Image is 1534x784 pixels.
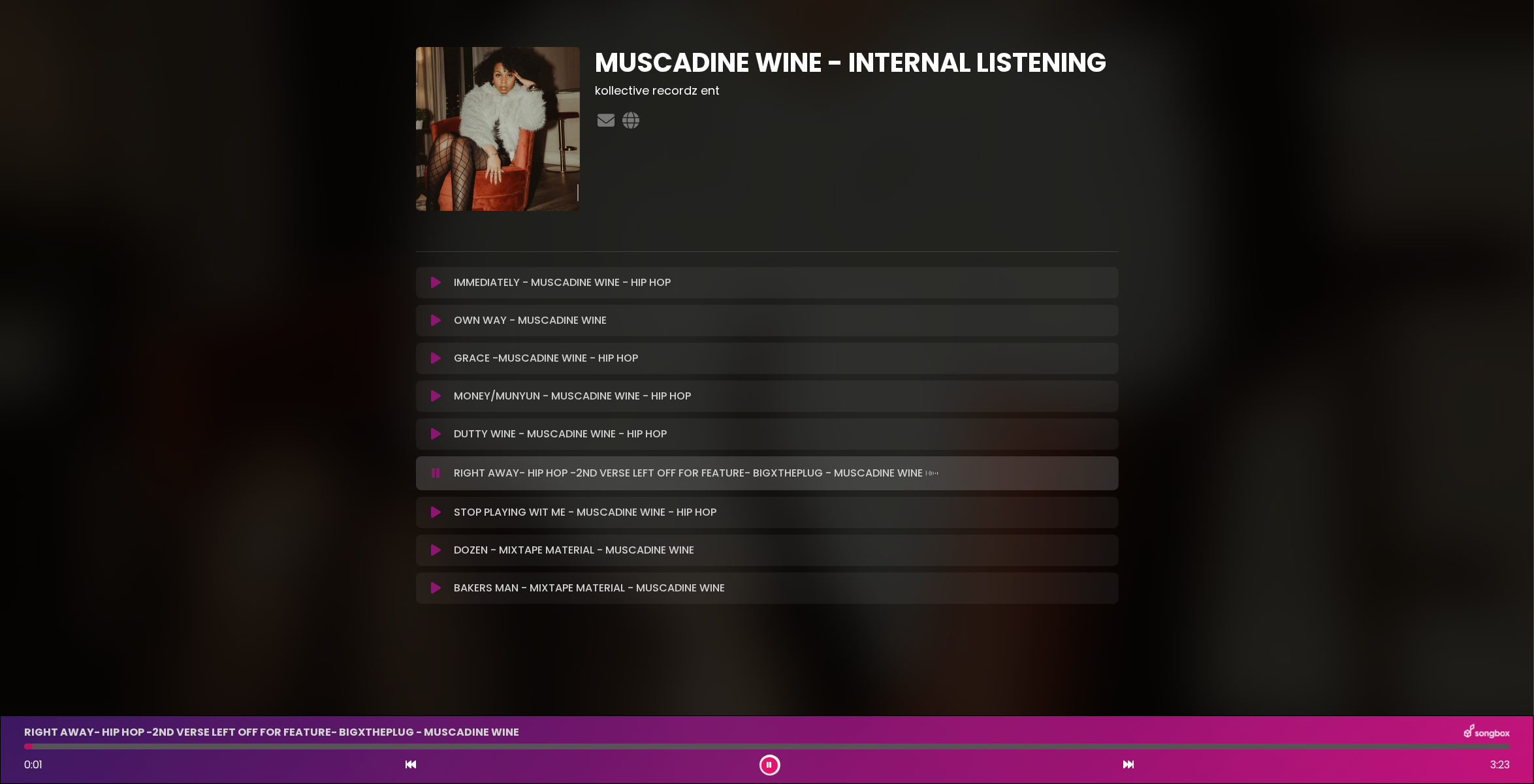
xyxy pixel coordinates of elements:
[454,542,694,558] p: DOZEN - MIXTAPE MATERIAL - MUSCADINE WINE
[596,84,1119,98] h3: kollective recordz ent
[454,351,638,366] p: GRACE -MUSCADINE WINE - HIP HOP
[923,464,941,482] img: waveform4.gif
[454,580,725,596] p: BAKERS MAN - MIXTAPE MATERIAL - MUSCADINE WINE
[454,388,691,404] p: MONEY/MUNYUN - MUSCADINE WINE - HIP HOP
[454,275,671,290] p: IMMEDIATELY - MUSCADINE WINE - HIP HOP
[454,313,607,328] p: OWN WAY - MUSCADINE WINE
[416,47,580,211] img: wHsYy1qUQaaYtlmcbSXc
[454,464,941,482] p: RIGHT AWAY- HIP HOP -2ND VERSE LEFT OFF FOR FEATURE- BIGXTHEPLUG - MUSCADINE WINE
[454,505,716,520] p: STOP PLAYING WIT ME - MUSCADINE WINE - HIP HOP
[596,47,1119,78] h1: MUSCADINE WINE - INTERNAL LISTENING
[454,426,667,442] p: DUTTY WINE - MUSCADINE WINE - HIP HOP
